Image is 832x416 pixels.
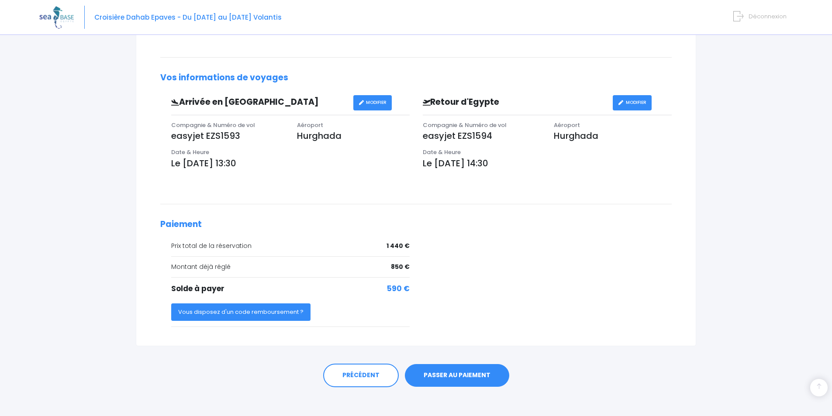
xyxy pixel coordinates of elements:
[171,283,410,295] div: Solde à payer
[165,97,353,107] h3: Arrivée en [GEOGRAPHIC_DATA]
[171,241,410,251] div: Prix total de la réservation
[423,121,507,129] span: Compagnie & Numéro de vol
[171,157,410,170] p: Le [DATE] 13:30
[297,121,323,129] span: Aéroport
[171,303,311,321] button: Vous disposez d'un code remboursement ?
[554,121,580,129] span: Aéroport
[94,13,282,22] span: Croisière Dahab Epaves - Du [DATE] au [DATE] Volantis
[423,157,672,170] p: Le [DATE] 14:30
[416,97,613,107] h3: Retour d'Egypte
[171,262,410,272] div: Montant déjà réglé
[387,241,410,251] span: 1 440 €
[171,121,255,129] span: Compagnie & Numéro de vol
[391,262,410,272] span: 850 €
[423,129,541,142] p: easyjet EZS1594
[160,73,672,83] h2: Vos informations de voyages
[171,129,284,142] p: easyjet EZS1593
[353,95,392,110] a: MODIFIER
[171,148,209,156] span: Date & Heure
[554,129,672,142] p: Hurghada
[749,12,787,21] span: Déconnexion
[405,364,509,387] a: PASSER AU PAIEMENT
[613,95,652,110] a: MODIFIER
[323,364,399,387] a: PRÉCÉDENT
[160,220,672,230] h2: Paiement
[297,129,410,142] p: Hurghada
[387,283,410,295] span: 590 €
[423,148,461,156] span: Date & Heure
